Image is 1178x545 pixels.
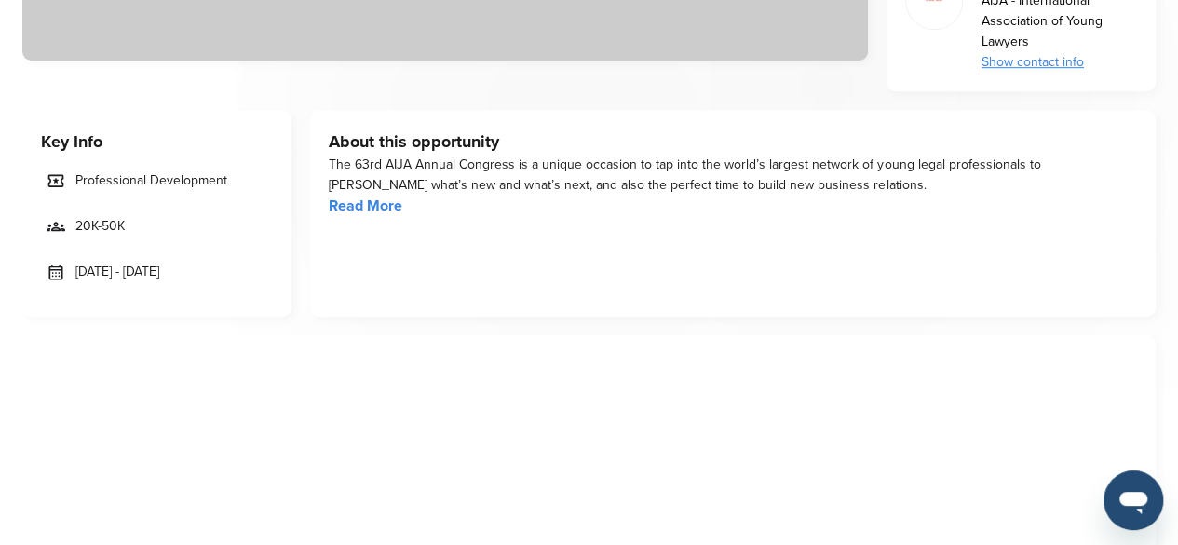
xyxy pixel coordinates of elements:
a: Read More [329,197,402,215]
span: 20K-50K [75,216,125,237]
h3: Key Info [41,129,273,155]
span: [DATE] - [DATE] [75,262,159,282]
div: Show contact info [982,52,1137,73]
iframe: Button to launch messaging window [1104,470,1163,530]
span: Professional Development [75,170,227,191]
h3: About this opportunity [329,129,1137,155]
div: The 63rd AIJA Annual Congress is a unique occasion to tap into the world’s largest network of you... [329,155,1137,196]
